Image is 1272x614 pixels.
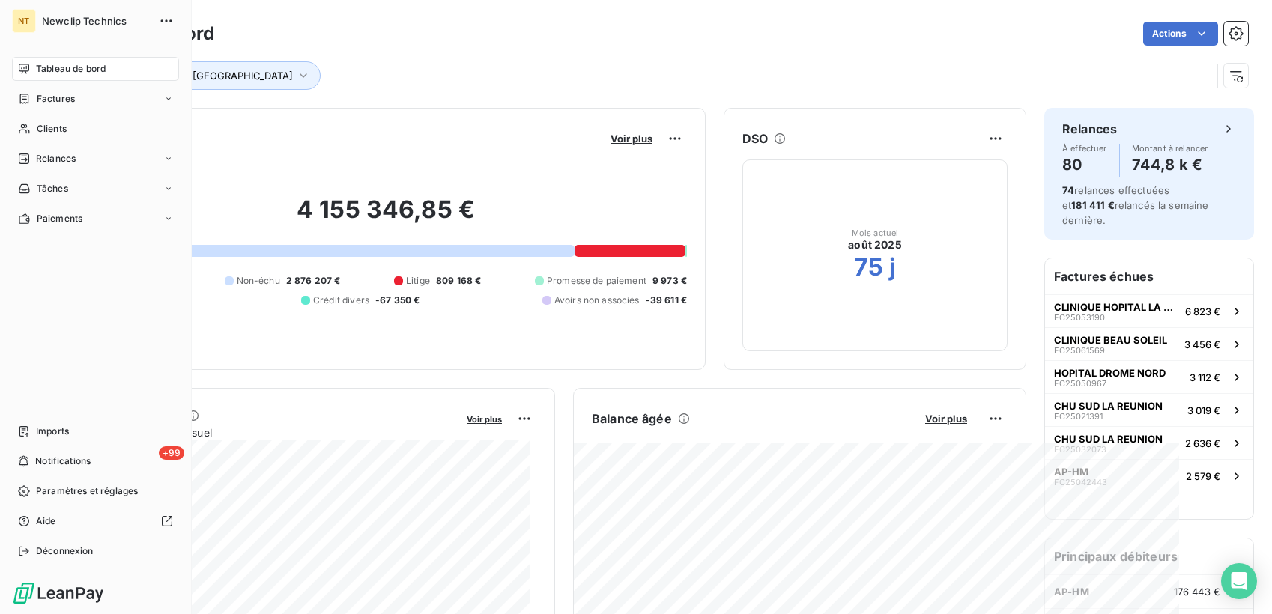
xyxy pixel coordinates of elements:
img: Logo LeanPay [12,581,105,605]
span: Promesse de paiement [547,274,646,288]
span: CLINIQUE HOPITAL LA ROSERAIE [1054,301,1179,313]
span: Aide [36,514,56,528]
button: CHU SUD LA REUNIONFC250320732 636 € [1045,426,1253,459]
span: Tâches [37,182,68,195]
span: Paramètres et réglages [36,484,138,498]
span: FC25050967 [1054,379,1106,388]
span: Newclip Technics [42,15,150,27]
button: HOPITAL DROME NORDFC250509673 112 € [1045,360,1253,393]
span: FC25021391 [1054,412,1103,421]
span: août 2025 [848,237,901,252]
span: À effectuer [1062,144,1107,153]
span: Imports [36,425,69,438]
h6: Factures échues [1045,258,1253,294]
span: CHU SUD LA REUNION [1054,400,1163,412]
span: Crédit divers [313,294,369,307]
h6: Balance âgée [592,410,672,428]
span: 74 [1062,184,1074,196]
a: Paramètres et réglages [12,479,179,503]
span: +99 [159,446,184,460]
span: 9 973 € [652,274,687,288]
span: 3 019 € [1187,404,1220,416]
button: Actions [1143,22,1218,46]
span: 809 168 € [436,274,481,288]
div: Open Intercom Messenger [1221,563,1257,599]
h4: 744,8 k € [1132,153,1208,177]
span: Chiffre d'affaires mensuel [85,425,456,440]
span: CLINIQUE BEAU SOLEIL [1054,334,1167,346]
span: Clients [37,122,67,136]
span: FC25061569 [1054,346,1105,355]
button: Voir plus [462,412,506,425]
button: CHU SUD LA REUNIONFC250213913 019 € [1045,393,1253,426]
h6: Relances [1062,120,1117,138]
span: HOPITAL DROME NORD [1054,367,1166,379]
a: Tâches [12,177,179,201]
span: Voir plus [467,414,502,425]
a: Factures [12,87,179,111]
span: Voir plus [611,133,652,145]
button: CLINIQUE HOPITAL LA ROSERAIEFC250531906 823 € [1045,294,1253,327]
span: 181 411 € [1071,199,1114,211]
span: 2 636 € [1185,437,1220,449]
span: Relances [36,152,76,165]
h6: DSO [742,130,768,148]
span: Tableau de bord [36,62,106,76]
span: relances effectuées et relancés la semaine dernière. [1062,184,1209,226]
h2: 4 155 346,85 € [85,195,687,240]
button: Voir plus [606,132,657,145]
span: 176 443 € [1174,586,1220,598]
span: -39 611 € [646,294,687,307]
span: 3 112 € [1190,371,1220,383]
h4: 80 [1062,153,1107,177]
span: Paiements [37,212,82,225]
span: Factures [37,92,75,106]
span: Notifications [35,455,91,468]
span: 2 579 € [1186,470,1220,482]
button: Voir plus [921,412,972,425]
a: Imports [12,419,179,443]
div: NT [12,9,36,33]
span: Déconnexion [36,544,94,558]
span: Non-échu [237,274,280,288]
a: Tableau de bord [12,57,179,81]
span: 2 876 207 € [286,274,341,288]
a: Aide [12,509,179,533]
span: CHU SUD LA REUNION [1054,433,1163,445]
h2: 75 [854,252,883,282]
span: -67 350 € [375,294,420,307]
h2: j [889,252,896,282]
span: Montant à relancer [1132,144,1208,153]
button: Tags : [GEOGRAPHIC_DATA] [140,61,321,90]
span: Tags : [GEOGRAPHIC_DATA] [162,70,293,82]
span: 6 823 € [1185,306,1220,317]
a: Relances [12,147,179,171]
span: Voir plus [925,413,967,425]
button: CLINIQUE BEAU SOLEILFC250615693 456 € [1045,327,1253,360]
span: FC25053190 [1054,313,1105,322]
span: Litige [406,274,430,288]
a: Clients [12,117,179,141]
span: 3 456 € [1184,338,1220,350]
span: Mois actuel [852,228,899,237]
a: Paiements [12,207,179,231]
span: Avoirs non associés [554,294,640,307]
